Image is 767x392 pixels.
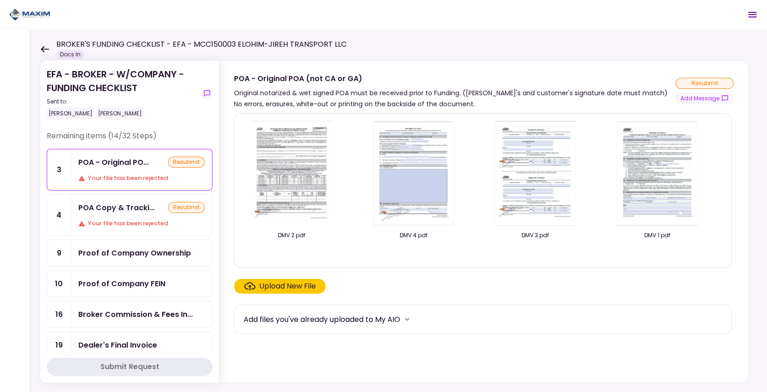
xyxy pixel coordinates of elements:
div: Proof of Company FEIN [78,278,165,289]
div: Broker Commission & Fees Invoice [78,309,193,320]
a: 9Proof of Company Ownership [47,240,212,267]
div: Original notarized & wet signed POA must be received prior to Funding. ([PERSON_NAME]'s and custo... [234,87,675,109]
div: Your file has been rejected [78,174,205,183]
button: Submit Request [47,358,212,376]
div: POA - Original POA (not CA or GA)Original notarized & wet signed POA must be received prior to Fu... [219,60,749,383]
div: 4 [47,195,71,235]
div: [PERSON_NAME] [47,108,94,120]
a: 19Dealer's Final Invoice [47,332,212,359]
div: POA - Original POA (not CA or GA) [234,73,675,84]
div: Proof of Company Ownership [78,247,191,259]
div: Your file has been rejected [78,219,205,228]
button: more [400,312,414,326]
div: resubmit [675,78,734,89]
div: resubmit [168,202,205,213]
div: DMV 1.pdf [609,231,705,240]
div: Submit Request [100,361,159,372]
button: Open menu [741,4,763,26]
div: 10 [47,271,71,297]
div: Docs In [56,50,84,59]
a: 16Broker Commission & Fees Invoice [47,301,212,328]
div: 19 [47,332,71,358]
div: 9 [47,240,71,266]
div: [PERSON_NAME] [96,108,144,120]
div: Sent to: [47,98,198,106]
a: 4POA Copy & Tracking ReceiptresubmitYour file has been rejected [47,194,212,236]
button: show-messages [675,93,734,104]
div: 3 [47,149,71,190]
span: Click here to upload the required document [234,279,326,294]
img: Partner icon [9,8,50,22]
a: 3POA - Original POA (not CA or GA)resubmitYour file has been rejected [47,149,212,191]
div: EFA - BROKER - W/COMPANY - FUNDING CHECKLIST [47,67,198,120]
h1: BROKER'S FUNDING CHECKLIST - EFA - MCC150003 ELOHIM-JIREH TRANSPORT LLC [56,39,347,50]
div: resubmit [168,157,205,168]
div: POA - Original POA (not CA or GA) [78,157,149,168]
div: DMV 2.pdf [244,231,340,240]
div: DMV 3.pdf [487,231,583,240]
div: 16 [47,301,71,327]
div: Remaining items (14/32 Steps) [47,131,212,149]
div: Add files you've already uploaded to My AIO [244,314,400,325]
button: show-messages [201,88,212,99]
div: Upload New File [259,281,316,292]
div: DMV 4.pdf [365,231,462,240]
div: POA Copy & Tracking Receipt [78,202,155,213]
a: 10Proof of Company FEIN [47,270,212,297]
div: Dealer's Final Invoice [78,339,157,351]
